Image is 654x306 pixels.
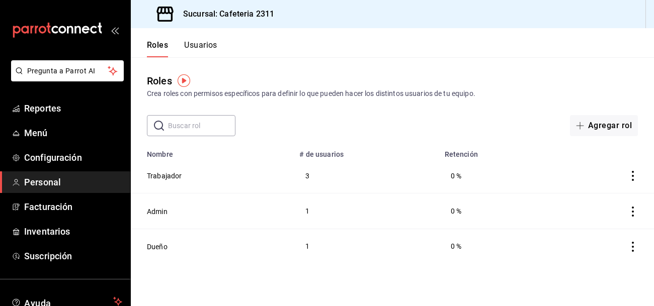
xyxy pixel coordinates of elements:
button: Dueño [147,242,168,252]
td: 1 [293,229,438,264]
td: 0 % [439,193,556,229]
td: 3 [293,158,438,193]
span: Inventarios [24,225,122,238]
th: Nombre [131,144,293,158]
td: 0 % [439,158,556,193]
div: Crea roles con permisos específicos para definir lo que pueden hacer los distintos usuarios de tu... [147,88,638,99]
button: Pregunta a Parrot AI [11,60,124,81]
td: 1 [293,193,438,229]
button: Agregar rol [570,115,638,136]
span: Reportes [24,101,122,115]
button: actions [628,171,638,181]
span: Personal [24,175,122,189]
button: actions [628,207,638,217]
div: navigation tabs [147,40,217,57]
img: Tooltip marker [178,74,190,87]
button: Trabajador [147,171,182,181]
span: Menú [24,126,122,140]
span: Suscripción [24,249,122,263]
th: # de usuarios [293,144,438,158]
div: Roles [147,73,172,88]
button: open_drawer_menu [111,26,119,34]
button: actions [628,242,638,252]
td: 0 % [439,229,556,264]
span: Configuración [24,151,122,164]
span: Pregunta a Parrot AI [27,66,108,76]
button: Admin [147,207,168,217]
button: Roles [147,40,168,57]
button: Usuarios [184,40,217,57]
a: Pregunta a Parrot AI [7,73,124,83]
h3: Sucursal: Cafeteria 2311 [175,8,274,20]
th: Retención [439,144,556,158]
input: Buscar rol [168,116,235,136]
span: Facturación [24,200,122,214]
